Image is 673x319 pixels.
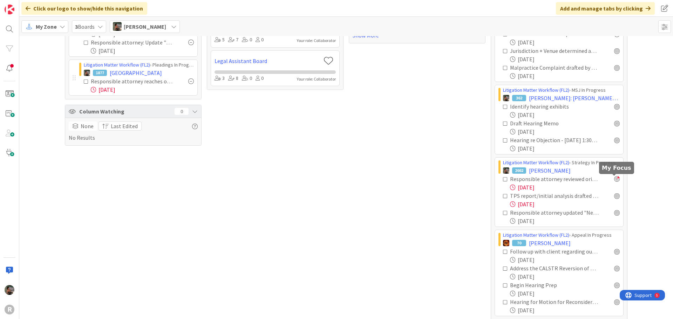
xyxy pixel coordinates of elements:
[113,22,122,31] img: MW
[91,38,173,47] div: Responsible attorney: Update "Next Deadline" field on this card (if applicable)
[510,38,620,47] div: [DATE]
[84,70,90,76] img: MW
[84,61,194,69] div: › Pleadings In Progress
[510,272,620,281] div: [DATE]
[510,256,620,264] div: [DATE]
[556,2,655,15] div: Add and manage tabs by clicking
[503,87,569,93] a: Litigation Matter Workflow (FL2)
[510,119,584,127] div: Draft Hearing Memo
[69,122,198,142] div: No Results
[242,36,252,44] div: 0
[503,232,569,238] a: Litigation Matter Workflow (FL2)
[510,217,620,225] div: [DATE]
[91,85,194,94] div: [DATE]
[503,159,620,166] div: › Strategy In Progress
[242,75,252,82] div: 0
[510,144,620,153] div: [DATE]
[228,75,238,82] div: 8
[510,208,599,217] div: Responsible attorney updated "Next Deadline" field on this card (if applicable)
[503,167,509,174] img: MW
[510,183,620,192] div: [DATE]
[510,298,599,306] div: Hearing for Motion for Reconsideration: [DATE]
[84,62,150,68] a: Litigation Matter Workflow (FL2)
[510,247,599,256] div: Follow up with client regarding outstanding questions.
[510,102,589,111] div: Identify hearing exhibits
[512,240,526,246] div: 70
[93,70,107,76] div: 1877
[602,165,631,171] h5: My Focus
[510,175,599,183] div: Responsible attorney reviewed original client documents
[215,36,225,44] div: 5
[124,22,166,31] span: [PERSON_NAME]
[228,36,238,44] div: 7
[91,77,173,85] div: Responsible attorney reaches out to client to review status + memo, preliminary analysis and disc...
[111,122,138,130] span: Last Edited
[175,108,189,115] div: 0
[503,86,620,94] div: › MSJ In Progress
[510,264,599,272] div: Address the CALSTR Reversion of Beneficiary Designation
[503,231,620,239] div: › Appeal In Progress
[81,122,94,130] span: None
[529,239,571,247] span: [PERSON_NAME]
[256,75,264,82] div: 0
[510,55,620,63] div: [DATE]
[5,305,14,314] div: R
[15,1,32,9] span: Support
[510,47,599,55] div: Jurisdiction + Venue determined and card updated to reflect both
[297,37,336,44] div: Your role: Collaborator
[215,57,321,65] a: Legal Assistant Board
[503,159,569,166] a: Litigation Matter Workflow (FL2)
[512,95,526,101] div: 362
[529,166,571,175] span: [PERSON_NAME]
[98,122,142,131] button: Last Edited
[510,200,620,208] div: [DATE]
[110,69,162,77] span: [GEOGRAPHIC_DATA]
[75,23,78,30] b: 3
[510,72,620,80] div: [DATE]
[256,36,264,44] div: 0
[5,285,14,295] img: MW
[503,95,509,101] img: MW
[510,289,620,298] div: [DATE]
[510,63,599,72] div: Malpractice Complaint drafted by Attorney
[510,111,620,119] div: [DATE]
[510,281,583,289] div: Begin Hearing Prep
[510,136,599,144] div: Hearing re Objection - [DATE] 1:30pm
[503,240,509,246] img: TR
[510,127,620,136] div: [DATE]
[297,76,336,82] div: Your role: Collaborator
[21,2,147,15] div: Click our logo to show/hide this navigation
[215,75,225,82] div: 3
[510,306,620,314] div: [DATE]
[529,94,620,102] span: [PERSON_NAME]: [PERSON_NAME] Abuse Claim
[5,5,14,14] img: Visit kanbanzone.com
[36,22,57,31] span: My Zone
[75,22,95,31] span: Boards
[510,192,599,200] div: TPS report/initial analysis drafted and saved to file
[91,47,194,55] div: [DATE]
[36,3,38,8] div: 5
[79,107,171,116] span: Column Watching
[512,167,526,174] div: 2662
